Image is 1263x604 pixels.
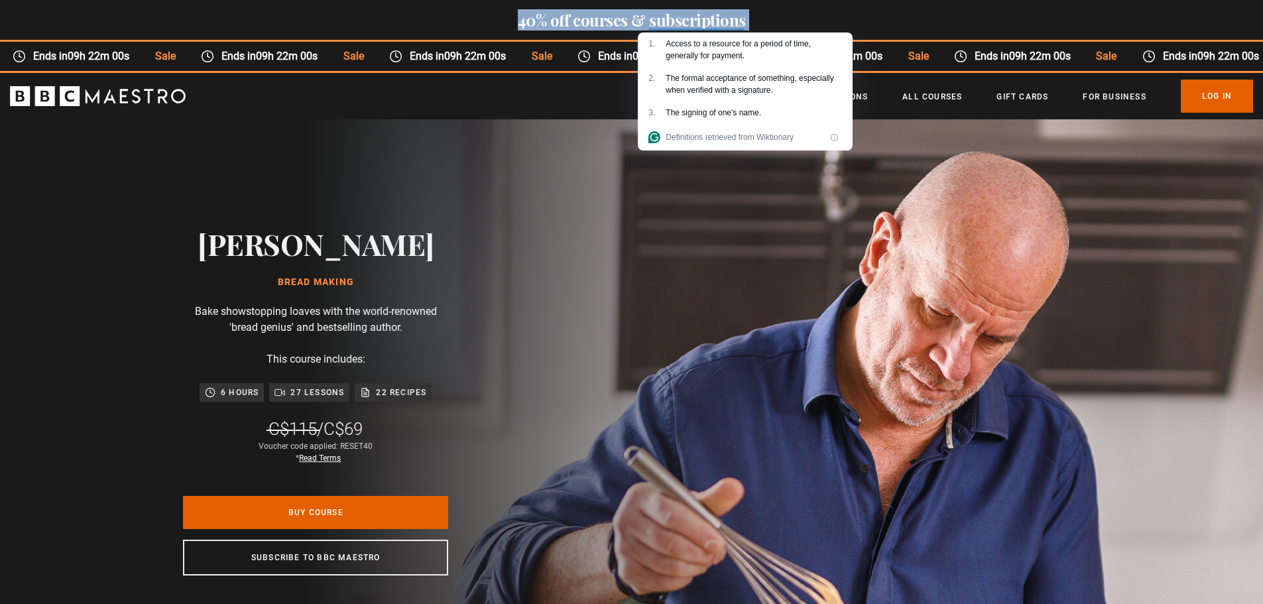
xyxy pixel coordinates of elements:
[194,50,256,62] time: 09h 22m 00s
[1094,48,1210,64] span: Ends in
[457,48,503,64] span: Sale
[299,453,341,463] a: Read Terms
[947,50,1009,62] time: 09h 22m 00s
[269,48,314,64] span: Sale
[1022,48,1067,64] span: Sale
[324,419,363,439] span: C$69
[290,386,344,399] p: 27 lessons
[529,48,645,64] span: Ends in
[269,418,363,440] div: /
[6,50,68,62] time: 09h 22m 00s
[1181,80,1253,113] a: Log In
[376,386,426,399] p: 22 recipes
[198,227,434,261] h2: [PERSON_NAME]
[10,86,186,106] svg: BBC Maestro
[269,419,317,439] span: C$115
[692,80,1253,113] nav: Primary
[152,48,269,64] span: Ends in
[267,351,365,367] p: This course includes:
[221,386,259,399] p: 6 hours
[833,48,879,64] span: Sale
[902,90,962,103] a: All Courses
[183,496,448,529] a: Buy Course
[183,304,448,335] p: Bake showstopping loaves with the world-renowned 'bread genius' and bestselling author.
[906,48,1022,64] span: Ends in
[80,48,126,64] span: Sale
[183,540,448,575] a: Subscribe to BBC Maestro
[341,48,457,64] span: Ends in
[198,277,434,288] h1: Bread Making
[1083,90,1146,103] a: For business
[1210,48,1256,64] span: Sale
[1136,50,1197,62] time: 09h 22m 00s
[571,50,632,62] time: 09h 22m 00s
[996,90,1048,103] a: Gift Cards
[383,50,444,62] time: 09h 22m 00s
[259,440,373,464] div: Voucher code applied: RESET40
